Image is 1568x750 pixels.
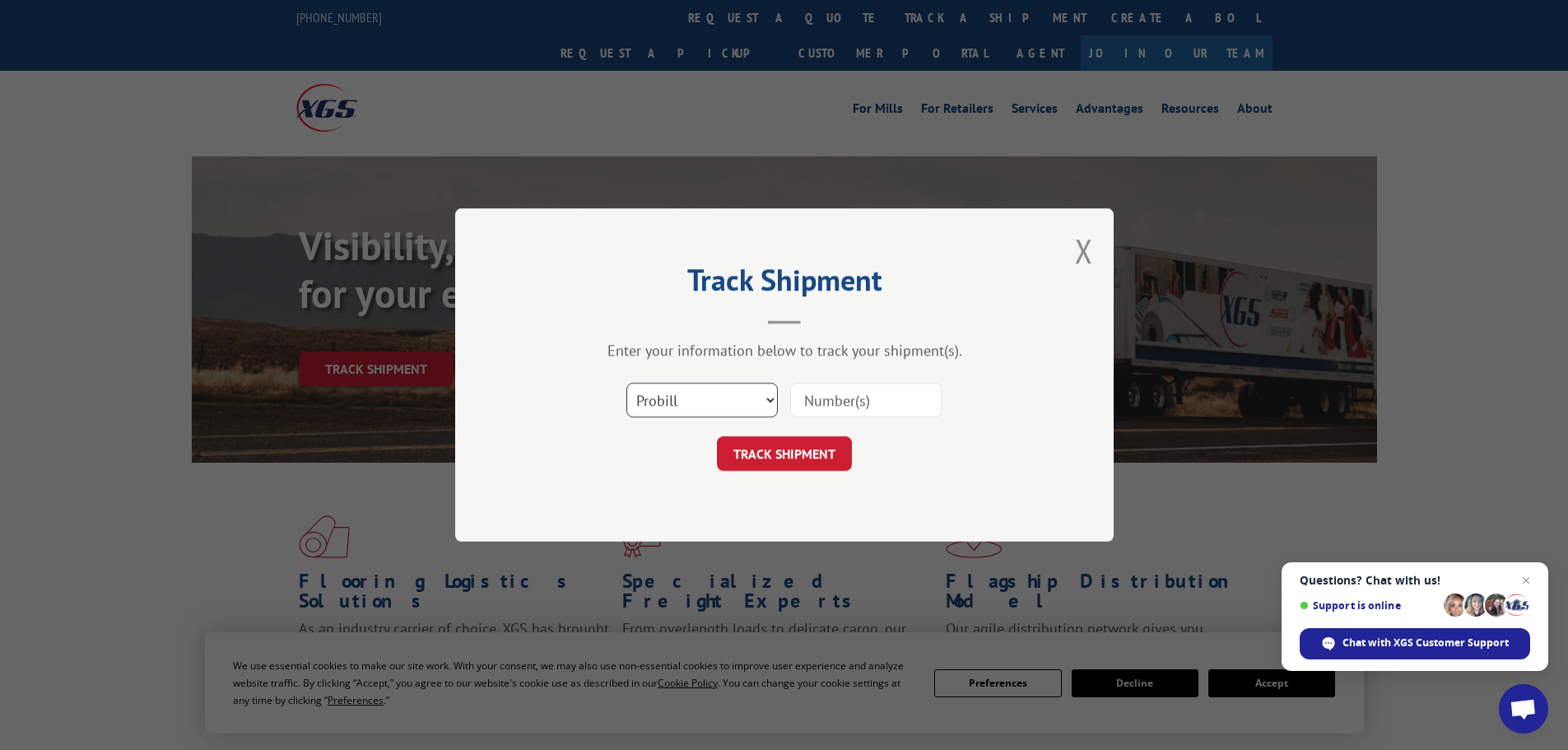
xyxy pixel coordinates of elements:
[1499,684,1548,734] div: Open chat
[717,436,852,471] button: TRACK SHIPMENT
[1075,229,1093,273] button: Close modal
[1516,571,1536,590] span: Close chat
[1300,599,1438,612] span: Support is online
[1300,628,1530,659] div: Chat with XGS Customer Support
[1342,636,1509,650] span: Chat with XGS Customer Support
[537,268,1031,300] h2: Track Shipment
[537,341,1031,360] div: Enter your information below to track your shipment(s).
[790,383,942,417] input: Number(s)
[1300,574,1530,587] span: Questions? Chat with us!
